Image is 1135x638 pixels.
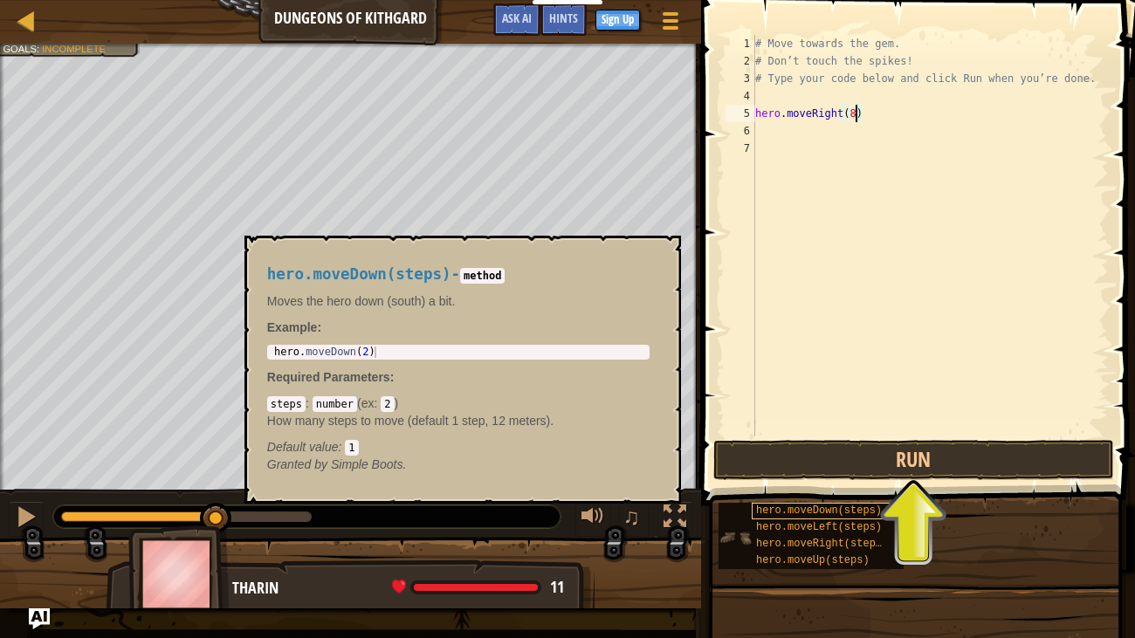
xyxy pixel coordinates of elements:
p: Moves the hero down (south) a bit. [267,292,650,310]
span: : [390,370,395,384]
code: 2 [381,396,394,412]
code: number [313,396,357,412]
span: hero.moveDown(steps) [267,265,451,283]
em: Simple Boots. [267,457,407,471]
span: : [375,396,382,410]
span: Granted by [267,457,331,471]
code: method [460,268,505,284]
span: : [339,440,346,454]
span: Required Parameters [267,370,390,384]
span: : [306,396,313,410]
div: ( ) [267,394,650,456]
code: 1 [345,440,358,456]
span: Example [267,320,318,334]
code: steps [267,396,306,412]
span: ex [361,396,375,410]
span: Default value [267,440,339,454]
strong: : [267,320,321,334]
h4: - [267,266,650,283]
p: How many steps to move (default 1 step, 12 meters). [267,412,650,429]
